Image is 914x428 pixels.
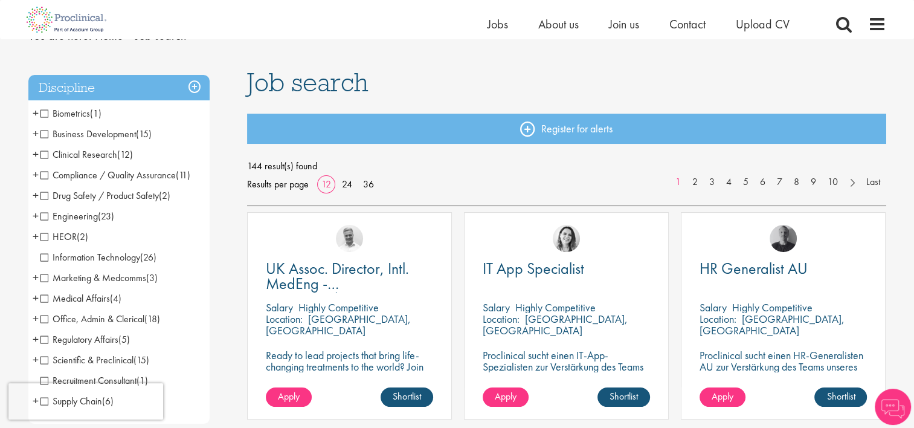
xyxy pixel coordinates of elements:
span: + [33,104,39,122]
span: Biometrics [40,107,90,120]
a: 1 [669,175,687,189]
span: + [33,166,39,184]
span: Information Technology [40,251,156,264]
span: Regulatory Affairs [40,333,130,346]
span: + [33,227,39,245]
span: Scientific & Preclinical [40,354,134,366]
span: Regulatory Affairs [40,333,118,346]
span: Scientific & Preclinical [40,354,149,366]
span: (12) [117,148,133,161]
span: Compliance / Quality Assurance [40,169,176,181]
span: (4) [110,292,121,305]
a: IT App Specialist [483,261,650,276]
span: Location: [483,312,520,326]
span: Recruitment Consultant [40,374,148,387]
a: 7 [771,175,788,189]
span: Medical Affairs [40,292,110,305]
p: Highly Competitive [298,300,379,314]
span: (1) [90,107,101,120]
p: [GEOGRAPHIC_DATA], [GEOGRAPHIC_DATA] [483,312,628,337]
span: Apply [712,390,733,403]
a: 5 [737,175,755,189]
a: Register for alerts [247,114,886,144]
img: Nur Ergiydiren [553,225,580,252]
p: Proclinical sucht einen IT-App-Spezialisten zur Verstärkung des Teams unseres Kunden in der [GEOG... [483,349,650,395]
a: 4 [720,175,738,189]
span: (11) [176,169,190,181]
span: IT App Specialist [483,258,584,279]
iframe: reCAPTCHA [8,383,163,420]
a: Shortlist [381,387,433,407]
a: Apply [266,387,312,407]
p: Highly Competitive [732,300,813,314]
a: Upload CV [736,16,790,32]
p: [GEOGRAPHIC_DATA], [GEOGRAPHIC_DATA] [700,312,845,337]
span: Marketing & Medcomms [40,271,146,284]
span: + [33,310,39,328]
a: Apply [483,387,529,407]
span: (3) [146,271,158,284]
span: (1) [137,374,148,387]
span: (2) [159,189,170,202]
a: 12 [317,178,335,190]
span: Office, Admin & Clerical [40,313,144,325]
a: Jobs [488,16,508,32]
a: 36 [359,178,378,190]
a: Join us [609,16,639,32]
span: Marketing & Medcomms [40,271,158,284]
a: Shortlist [814,387,867,407]
span: (5) [118,333,130,346]
a: Last [860,175,886,189]
span: + [33,145,39,163]
span: + [33,330,39,348]
span: Engineering [40,210,98,222]
span: (23) [98,210,114,222]
span: Apply [495,390,517,403]
a: Contact [669,16,706,32]
img: Joshua Bye [336,225,363,252]
p: Ready to lead projects that bring life-changing treatments to the world? Join our client at the f... [266,349,433,407]
a: UK Assoc. Director, Intl. MedEng - Oncology/Hematology [266,261,433,291]
span: + [33,351,39,369]
span: Information Technology [40,251,140,264]
span: Business Development [40,128,152,140]
span: Office, Admin & Clerical [40,313,160,325]
a: 3 [703,175,721,189]
span: HEOR [40,230,77,243]
span: Results per page [247,175,309,193]
span: Engineering [40,210,114,222]
span: Recruitment Consultant [40,374,137,387]
a: Shortlist [597,387,650,407]
a: 8 [788,175,805,189]
p: Proclinical sucht einen HR-Generalisten AU zur Verstärkung des Teams unseres Kunden in [GEOGRAPHI... [700,349,867,384]
span: + [33,125,39,143]
span: Salary [700,300,727,314]
span: (15) [134,354,149,366]
a: About us [538,16,579,32]
span: Compliance / Quality Assurance [40,169,190,181]
img: Felix Zimmer [770,225,797,252]
span: Business Development [40,128,136,140]
span: Clinical Research [40,148,133,161]
a: 9 [805,175,822,189]
p: Highly Competitive [515,300,596,314]
h3: Discipline [28,75,210,101]
span: + [33,268,39,287]
span: + [33,186,39,204]
a: 2 [686,175,704,189]
img: Chatbot [875,389,911,425]
a: HR Generalist AU [700,261,867,276]
span: (15) [136,128,152,140]
span: Location: [700,312,736,326]
span: Medical Affairs [40,292,121,305]
span: + [33,207,39,225]
a: Apply [700,387,745,407]
span: Drug Safety / Product Safety [40,189,170,202]
span: Job search [247,66,368,99]
span: Location: [266,312,303,326]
